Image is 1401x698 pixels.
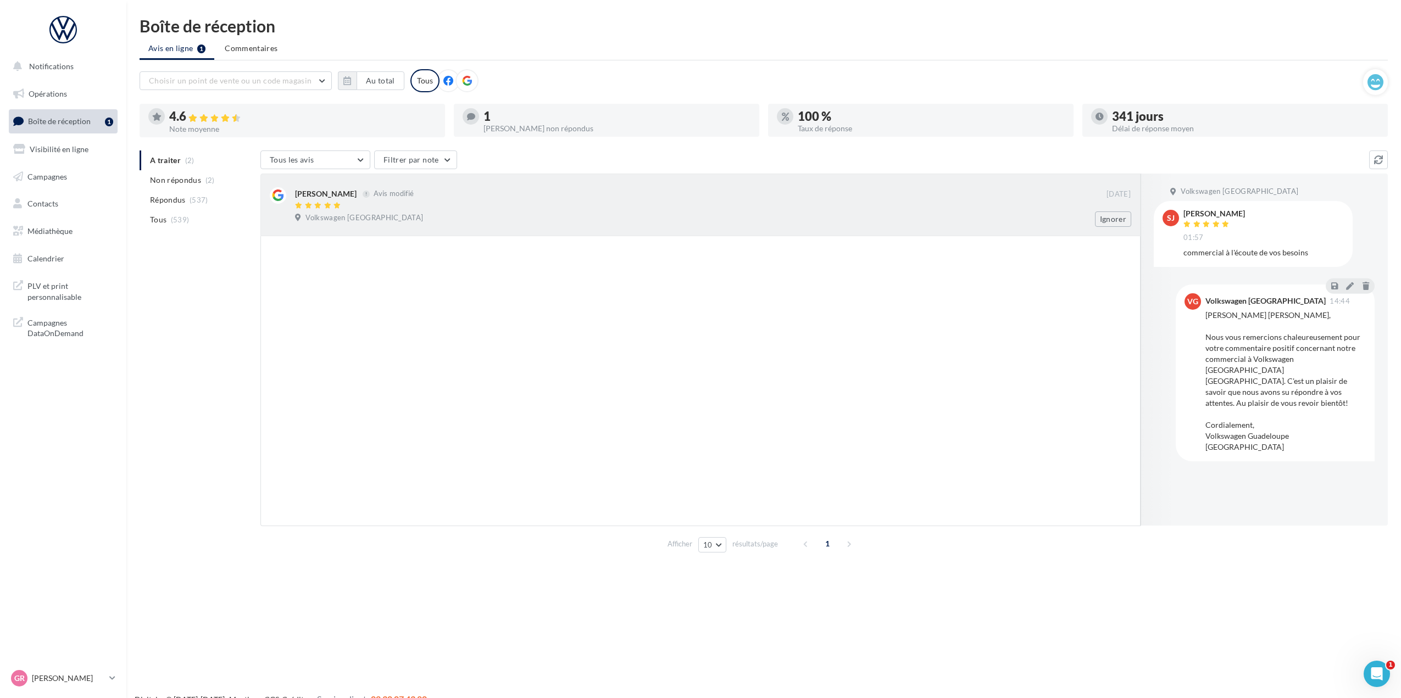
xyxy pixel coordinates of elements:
[1183,247,1344,258] div: commercial à l'écoute de vos besoins
[703,540,713,549] span: 10
[150,194,186,205] span: Répondus
[105,118,113,126] div: 1
[7,311,120,343] a: Campagnes DataOnDemand
[7,192,120,215] a: Contacts
[171,215,190,224] span: (539)
[1112,110,1379,122] div: 341 jours
[295,188,357,199] div: [PERSON_NAME]
[29,62,74,71] span: Notifications
[698,537,726,552] button: 10
[27,315,113,339] span: Campagnes DataOnDemand
[7,55,115,78] button: Notifications
[483,110,750,122] div: 1
[7,165,120,188] a: Campagnes
[7,247,120,270] a: Calendrier
[169,110,436,123] div: 4.6
[270,155,314,164] span: Tous les avis
[1167,213,1175,224] span: SJ
[1095,211,1131,227] button: Ignorer
[305,213,423,223] span: Volkswagen [GEOGRAPHIC_DATA]
[30,144,88,154] span: Visibilité en ligne
[374,189,414,198] span: Avis modifié
[819,535,836,552] span: 1
[32,673,105,684] p: [PERSON_NAME]
[1205,297,1326,305] div: Volkswagen [GEOGRAPHIC_DATA]
[374,150,457,169] button: Filtrer par note
[150,214,166,225] span: Tous
[150,175,201,186] span: Non répondus
[7,109,120,133] a: Boîte de réception1
[338,71,404,90] button: Au total
[149,76,312,85] span: Choisir un point de vente ou un code magasin
[1187,296,1198,307] span: VG
[28,116,91,126] span: Boîte de réception
[140,71,332,90] button: Choisir un point de vente ou un code magasin
[1112,125,1379,132] div: Délai de réponse moyen
[668,539,692,549] span: Afficher
[225,43,277,54] span: Commentaires
[1183,233,1204,243] span: 01:57
[410,69,440,92] div: Tous
[27,226,73,236] span: Médiathèque
[7,138,120,161] a: Visibilité en ligne
[260,150,370,169] button: Tous les avis
[798,125,1065,132] div: Taux de réponse
[140,18,1388,34] div: Boîte de réception
[1386,661,1395,669] span: 1
[798,110,1065,122] div: 100 %
[7,274,120,306] a: PLV et print personnalisable
[7,82,120,105] a: Opérations
[7,220,120,243] a: Médiathèque
[1183,210,1245,217] div: [PERSON_NAME]
[27,171,67,181] span: Campagnes
[27,199,58,208] span: Contacts
[190,196,208,204] span: (537)
[27,254,64,263] span: Calendrier
[732,539,778,549] span: résultats/page
[27,278,113,302] span: PLV et print personnalisable
[1107,189,1131,199] span: [DATE]
[14,673,25,684] span: Gr
[9,668,118,689] a: Gr [PERSON_NAME]
[357,71,404,90] button: Au total
[1205,310,1366,453] div: [PERSON_NAME] [PERSON_NAME], Nous vous remercions chaleureusement pour votre commentaire positif ...
[483,125,750,132] div: [PERSON_NAME] non répondus
[1364,661,1390,687] iframe: Intercom live chat
[1181,187,1298,197] span: Volkswagen [GEOGRAPHIC_DATA]
[169,125,436,133] div: Note moyenne
[29,89,67,98] span: Opérations
[1330,298,1350,305] span: 14:44
[205,176,215,185] span: (2)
